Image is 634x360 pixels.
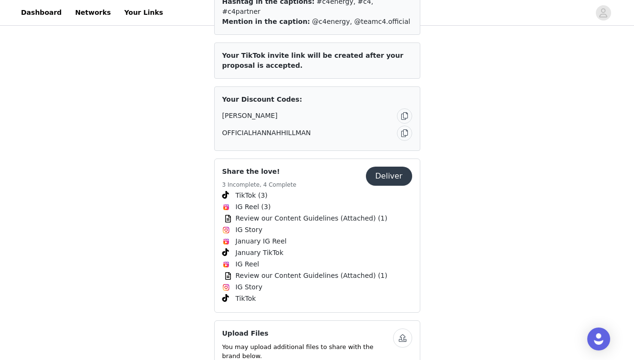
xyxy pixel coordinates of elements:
[587,328,610,350] div: Open Intercom Messenger
[366,167,412,186] button: Deliver
[236,236,287,246] span: January IG Reel
[69,2,116,23] a: Networks
[312,18,410,25] span: @c4energy, @teamc4.official
[222,52,404,69] span: Your TikTok invite link will be created after your proposal is accepted.
[236,213,387,223] span: Review our Content Guidelines (Attached) (1)
[222,328,393,339] h4: Upload Files
[236,248,284,258] span: January TikTok
[222,95,302,105] span: Your Discount Codes:
[222,284,230,291] img: Instagram Icon
[236,225,262,235] span: IG Story
[222,203,230,211] img: Instagram Reels Icon
[118,2,169,23] a: Your Links
[236,202,271,212] span: IG Reel (3)
[222,238,230,245] img: Instagram Reels Icon
[222,18,310,25] span: Mention in the caption:
[236,259,260,269] span: IG Reel
[236,191,268,201] span: TikTok (3)
[222,226,230,234] img: Instagram Icon
[15,2,67,23] a: Dashboard
[222,167,297,177] h4: Share the love!
[222,180,297,189] h5: 3 Incomplete, 4 Complete
[236,271,387,281] span: Review our Content Guidelines (Attached) (1)
[236,294,256,304] span: TikTok
[599,5,608,21] div: avatar
[222,111,278,121] span: [PERSON_NAME]
[222,128,311,138] span: OFFICIALHANNAHHILLMAN
[214,159,420,313] div: Share the love!
[236,282,262,292] span: IG Story
[222,261,230,268] img: Instagram Reels Icon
